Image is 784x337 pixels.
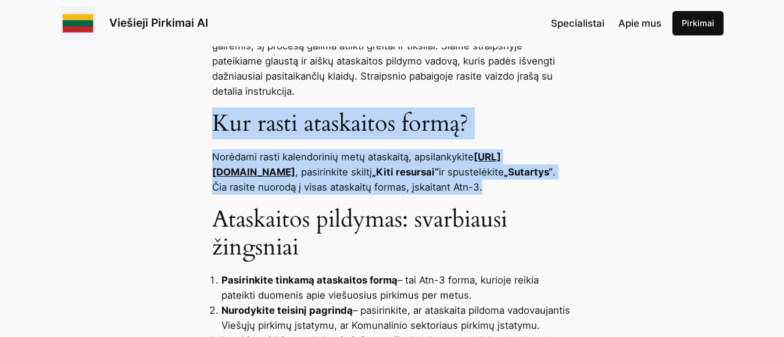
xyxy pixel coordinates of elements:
li: – pasirinkite, ar ataskaita pildoma vadovaujantis Viešųjų pirkimų įstatymu, ar Komunalinio sektor... [221,303,572,333]
li: – tai Atn-3 forma, kurioje reikia pateikti duomenis apie viešuosius pirkimus per metus. [221,273,572,303]
span: Apie mus [618,17,661,29]
a: Apie mus [618,16,661,31]
img: Viešieji pirkimai logo [60,6,95,41]
a: [URL][DOMAIN_NAME] [212,151,501,178]
a: Specialistai [551,16,604,31]
nav: Navigation [551,16,661,31]
strong: „Sutartys“ [504,166,553,178]
h2: Kur rasti ataskaitos formą? [212,110,572,138]
span: Specialistai [551,17,604,29]
strong: Pasirinkite tinkamą ataskaitos formą [221,274,398,286]
h2: Ataskaitos pildymas: svarbiausi žingsniai [212,206,572,261]
strong: „Kiti resursai“ [372,166,439,178]
strong: Nurodykite teisinį pagrindą [221,304,353,316]
p: Kiekvienais metais pirkimų vykdytojai privalo pateikti kalendorinių metų ataskaitą Atn-3. Tai gal... [212,8,572,99]
a: Viešieji Pirkimai AI [109,16,208,30]
a: Pirkimai [672,11,724,35]
p: Norėdami rasti kalendorinių metų ataskaitą, apsilankykite , pasirinkite skiltį ir spustelėkite . ... [212,149,572,195]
